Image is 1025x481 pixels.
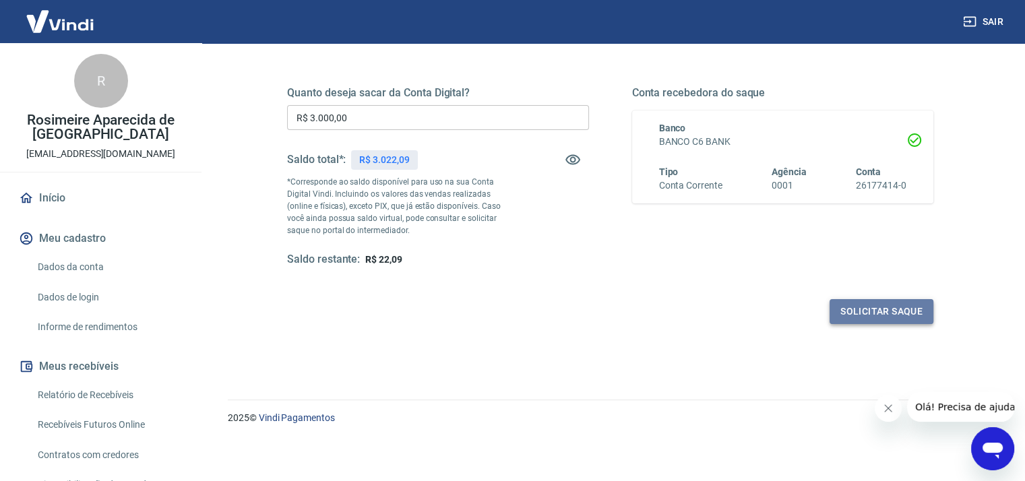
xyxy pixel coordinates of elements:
h6: BANCO C6 BANK [659,135,907,149]
h6: Conta Corrente [659,179,722,193]
span: R$ 22,09 [365,254,402,265]
iframe: Mensagem da empresa [907,392,1014,422]
a: Vindi Pagamentos [259,412,335,423]
button: Sair [960,9,1009,34]
button: Meu cadastro [16,224,185,253]
span: Banco [659,123,686,133]
p: *Corresponde ao saldo disponível para uso na sua Conta Digital Vindi. Incluindo os valores das ve... [287,176,514,236]
h5: Quanto deseja sacar da Conta Digital? [287,86,589,100]
p: R$ 3.022,09 [359,153,409,167]
div: R [74,54,128,108]
span: Olá! Precisa de ajuda? [8,9,113,20]
h6: 0001 [772,179,807,193]
button: Meus recebíveis [16,352,185,381]
span: Tipo [659,166,679,177]
span: Agência [772,166,807,177]
iframe: Botão para abrir a janela de mensagens [971,427,1014,470]
p: Rosimeire Aparecida de [GEOGRAPHIC_DATA] [11,113,191,141]
img: Vindi [16,1,104,42]
h5: Saldo restante: [287,253,360,267]
a: Dados da conta [32,253,185,281]
iframe: Fechar mensagem [875,395,902,422]
p: 2025 © [228,411,993,425]
a: Dados de login [32,284,185,311]
a: Contratos com credores [32,441,185,469]
button: Solicitar saque [830,299,933,324]
span: Conta [855,166,881,177]
a: Recebíveis Futuros Online [32,411,185,439]
h5: Saldo total*: [287,153,346,166]
a: Informe de rendimentos [32,313,185,341]
a: Relatório de Recebíveis [32,381,185,409]
a: Início [16,183,185,213]
p: [EMAIL_ADDRESS][DOMAIN_NAME] [26,147,175,161]
h5: Conta recebedora do saque [632,86,934,100]
h6: 26177414-0 [855,179,906,193]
